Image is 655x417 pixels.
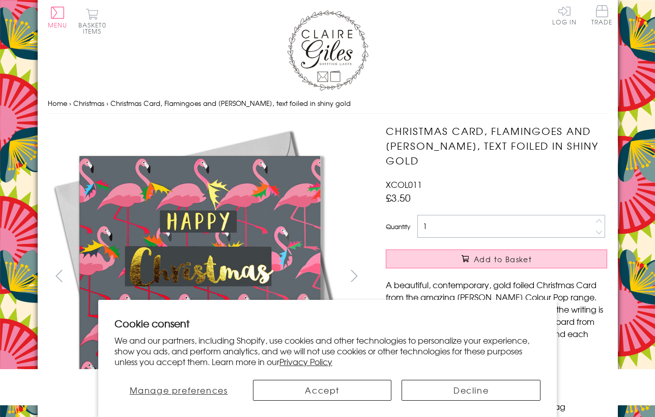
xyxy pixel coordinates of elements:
p: A beautiful, contemporary, gold foiled Christmas Card from the amazing [PERSON_NAME] Colour Pop r... [386,279,607,352]
label: Quantity [386,222,410,231]
h1: Christmas Card, Flamingoes and [PERSON_NAME], text foiled in shiny gold [386,124,607,168]
button: Decline [402,380,540,401]
a: Trade [591,5,613,27]
span: Add to Basket [474,254,532,264]
span: Trade [591,5,613,25]
span: Christmas Card, Flamingoes and [PERSON_NAME], text foiled in shiny gold [110,98,351,108]
span: › [106,98,108,108]
span: Manage preferences [130,384,228,396]
a: Privacy Policy [279,355,332,368]
a: Home [48,98,67,108]
a: Christmas [73,98,104,108]
button: prev [48,264,71,287]
nav: breadcrumbs [48,93,608,114]
span: XCOL011 [386,178,422,190]
button: Add to Basket [386,249,607,268]
h2: Cookie consent [115,316,540,330]
button: Manage preferences [115,380,243,401]
a: Log In [552,5,577,25]
button: next [343,264,365,287]
button: Menu [48,7,68,28]
button: Basket0 items [78,8,106,34]
button: Accept [253,380,392,401]
p: We and our partners, including Shopify, use cookies and other technologies to personalize your ex... [115,335,540,367]
img: Claire Giles Greetings Cards [287,10,368,91]
span: Menu [48,20,68,30]
span: 0 items [83,20,106,36]
span: › [69,98,71,108]
span: £3.50 [386,190,411,205]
